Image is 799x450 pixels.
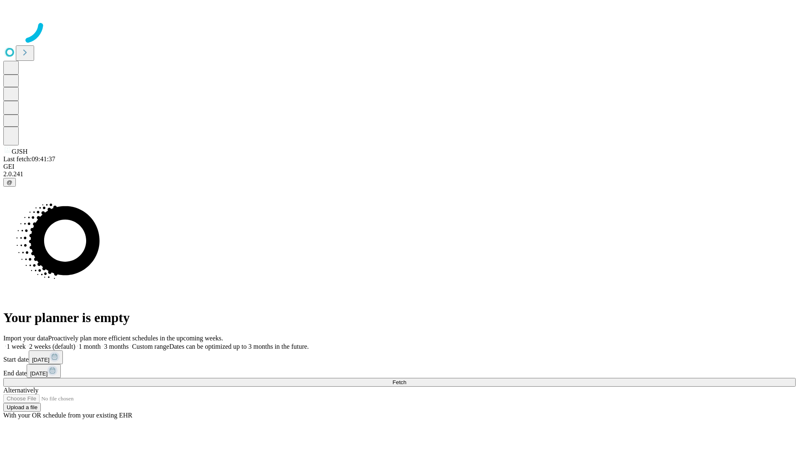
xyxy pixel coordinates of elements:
[392,379,406,385] span: Fetch
[29,350,63,364] button: [DATE]
[7,179,12,185] span: @
[3,350,796,364] div: Start date
[3,412,132,419] span: With your OR schedule from your existing EHR
[27,364,61,378] button: [DATE]
[3,378,796,387] button: Fetch
[3,335,48,342] span: Import your data
[3,163,796,170] div: GEI
[3,170,796,178] div: 2.0.241
[3,387,38,394] span: Alternatively
[3,364,796,378] div: End date
[104,343,129,350] span: 3 months
[12,148,27,155] span: GJSH
[169,343,309,350] span: Dates can be optimized up to 3 months in the future.
[48,335,223,342] span: Proactively plan more efficient schedules in the upcoming weeks.
[30,370,47,377] span: [DATE]
[7,343,26,350] span: 1 week
[3,155,55,162] span: Last fetch: 09:41:37
[29,343,75,350] span: 2 weeks (default)
[79,343,101,350] span: 1 month
[3,310,796,325] h1: Your planner is empty
[132,343,169,350] span: Custom range
[32,357,50,363] span: [DATE]
[3,178,16,187] button: @
[3,403,41,412] button: Upload a file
